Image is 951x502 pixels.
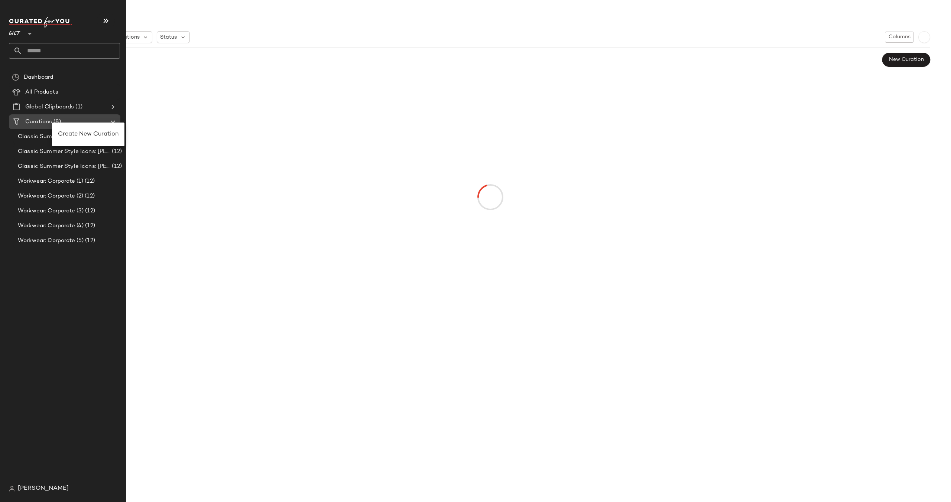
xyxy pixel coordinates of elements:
span: Workwear: Corporate (1) [18,177,83,186]
span: (12) [83,177,95,186]
span: Gilt [9,25,21,39]
span: Columns [888,34,911,40]
span: (12) [110,147,122,156]
span: (12) [110,162,122,171]
span: New Curation [889,57,924,63]
span: All Products [25,88,58,97]
span: (8) [52,118,61,126]
span: (12) [110,133,122,141]
span: Workwear: Corporate (5) [18,237,84,245]
img: svg%3e [12,74,19,81]
span: (12) [84,207,95,215]
span: Classic Summer Style Icons: [PERSON_NAME] (3) [18,162,110,171]
button: New Curation [882,53,930,67]
button: Columns [885,32,914,43]
span: (12) [84,237,95,245]
img: cfy_white_logo.C9jOOHJF.svg [9,17,72,27]
img: svg%3e [9,486,15,492]
span: Classic Summer Style Icons: [PERSON_NAME] (2) [18,147,110,156]
span: Curations [25,118,52,126]
span: (1) [74,103,82,111]
span: Dashboard [24,73,53,82]
span: Curations [115,33,140,41]
span: (12) [84,222,95,230]
span: Classic Summer Style Icons: [PERSON_NAME] (1) [18,133,110,141]
span: Workwear: Corporate (3) [18,207,84,215]
span: Status [160,33,177,41]
span: (12) [83,192,95,201]
span: Workwear: Corporate (2) [18,192,83,201]
span: Global Clipboards [25,103,74,111]
span: Workwear: Corporate (4) [18,222,84,230]
span: [PERSON_NAME] [18,484,69,493]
